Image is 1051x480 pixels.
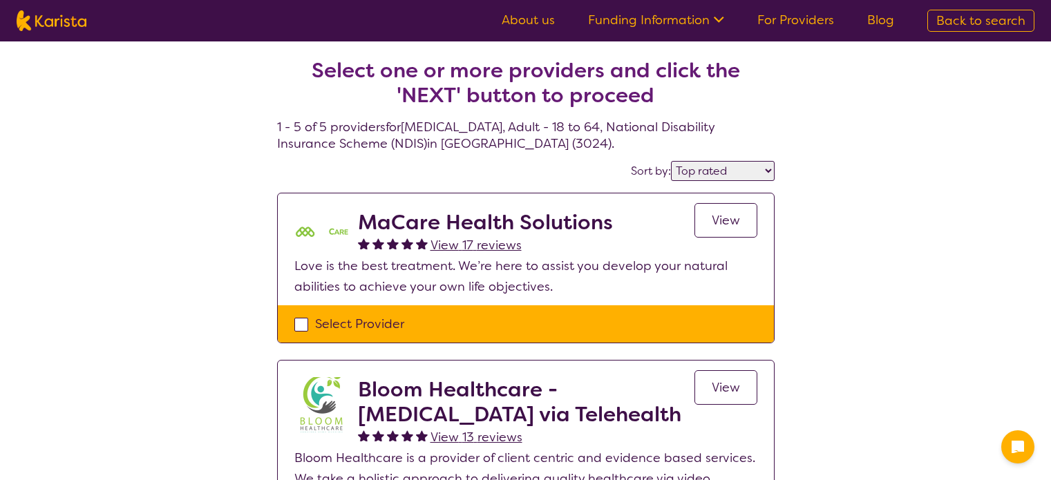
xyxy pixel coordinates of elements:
img: fullstar [401,430,413,441]
p: Love is the best treatment. We’re here to assist you develop your natural abilities to achieve yo... [294,256,757,297]
span: View 13 reviews [430,429,522,445]
a: Funding Information [588,12,724,28]
img: fullstar [372,430,384,441]
img: fullstar [372,238,384,249]
a: View 17 reviews [430,235,522,256]
img: mgttalrdbt23wl6urpfy.png [294,210,350,256]
img: fullstar [358,238,370,249]
img: Karista logo [17,10,86,31]
span: View [712,212,740,229]
a: About us [502,12,555,28]
a: Back to search [927,10,1034,32]
h4: 1 - 5 of 5 providers for [MEDICAL_DATA] , Adult - 18 to 64 , National Disability Insurance Scheme... [277,25,775,152]
img: zwiibkx12ktnkwfsqv1p.jpg [294,377,350,432]
span: View [712,379,740,396]
img: fullstar [387,430,399,441]
a: View [694,203,757,238]
img: fullstar [416,238,428,249]
h2: Bloom Healthcare - [MEDICAL_DATA] via Telehealth [358,377,694,427]
a: For Providers [757,12,834,28]
span: Back to search [936,12,1025,29]
img: fullstar [358,430,370,441]
img: fullstar [401,238,413,249]
a: Blog [867,12,894,28]
h2: MaCare Health Solutions [358,210,613,235]
span: View 17 reviews [430,237,522,253]
img: fullstar [416,430,428,441]
img: fullstar [387,238,399,249]
a: View 13 reviews [430,427,522,448]
a: View [694,370,757,405]
label: Sort by: [631,164,671,178]
h2: Select one or more providers and click the 'NEXT' button to proceed [294,58,758,108]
